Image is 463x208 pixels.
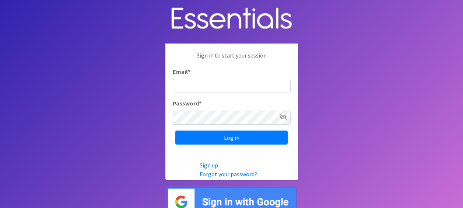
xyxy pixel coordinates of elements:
abbr: required [199,100,201,107]
input: Log in [175,131,288,145]
p: Sign in to start your session [173,51,291,67]
abbr: required [188,68,190,75]
label: Password [173,99,201,108]
a: Forgot your password? [200,170,257,178]
label: Email [173,67,190,76]
a: Sign up [200,162,218,169]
